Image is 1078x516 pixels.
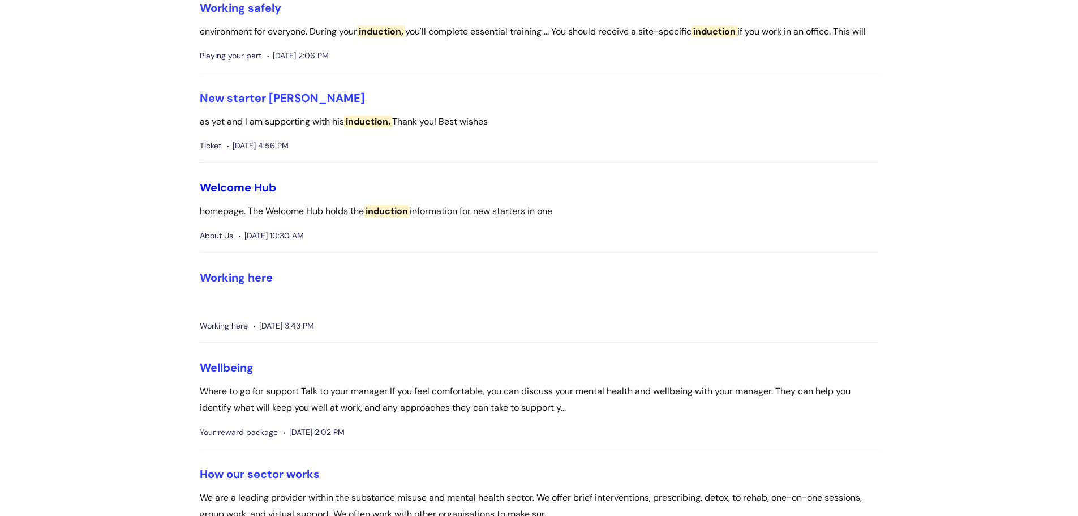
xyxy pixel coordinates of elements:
[200,91,365,105] a: New starter [PERSON_NAME]
[254,319,314,333] span: [DATE] 3:43 PM
[200,467,320,481] a: How our sector works
[239,229,304,243] span: [DATE] 10:30 AM
[344,116,392,127] span: induction.
[227,139,289,153] span: [DATE] 4:56 PM
[200,24,879,40] p: environment for everyone. During your you'll complete essential training ... You should receive a...
[200,229,233,243] span: About Us
[357,25,405,37] span: induction,
[200,270,273,285] a: Working here
[284,425,345,440] span: [DATE] 2:02 PM
[200,425,278,440] span: Your reward package
[200,203,879,220] p: homepage. The Welcome Hub holds the information for new starters in one
[692,25,737,37] span: induction
[200,383,879,416] p: Where to go for support Talk to your manager If you feel comfortable, you can discuss your mental...
[200,49,261,63] span: Playing your part
[200,139,221,153] span: Ticket
[267,49,329,63] span: [DATE] 2:06 PM
[200,319,248,333] span: Working here
[200,360,254,375] a: Wellbeing
[200,114,879,130] p: as yet and I am supporting with his Thank you! Best wishes
[364,205,410,217] span: induction
[200,180,276,195] a: Welcome Hub
[200,1,281,15] a: Working safely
